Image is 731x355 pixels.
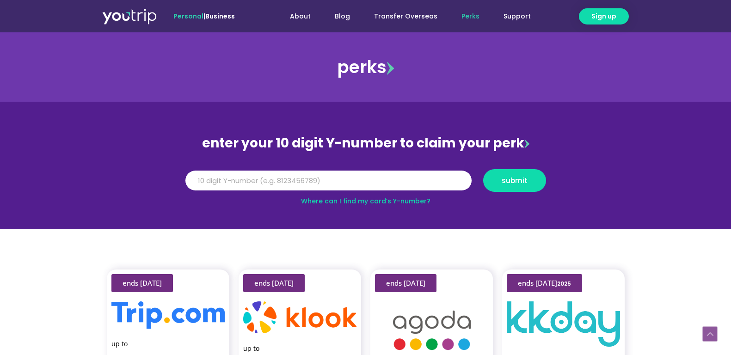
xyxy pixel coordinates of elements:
[301,196,430,206] a: Where can I find my card’s Y-number?
[243,343,356,355] div: up to
[185,171,472,191] input: 10 digit Y-number (e.g. 8123456789)
[483,169,546,192] button: submit
[557,280,571,288] span: 2025
[111,274,173,292] a: ends [DATE]
[449,8,491,25] a: Perks
[518,280,571,287] span: ends [DATE]
[579,8,629,24] a: Sign up
[254,280,294,287] span: ends [DATE]
[502,177,528,184] span: submit
[243,274,305,292] a: ends [DATE]
[123,280,162,287] span: ends [DATE]
[591,12,616,21] span: Sign up
[375,274,436,292] a: ends [DATE]
[278,8,323,25] a: About
[185,169,546,199] form: Y Number
[260,8,543,25] nav: Menu
[323,8,362,25] a: Blog
[111,338,225,350] div: up to
[491,8,543,25] a: Support
[173,12,203,21] span: Personal
[173,12,235,21] span: |
[362,8,449,25] a: Transfer Overseas
[181,131,551,155] div: enter your 10 digit Y-number to claim your perk
[386,280,425,287] span: ends [DATE]
[507,274,582,292] a: ends [DATE]2025
[205,12,235,21] a: Business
